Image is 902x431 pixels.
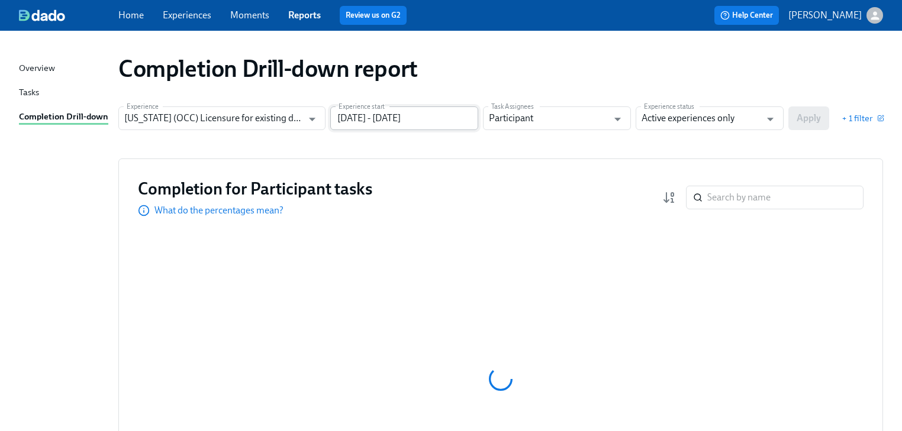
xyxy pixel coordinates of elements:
[19,110,108,125] div: Completion Drill-down
[19,86,39,101] div: Tasks
[842,112,883,124] button: + 1 filter
[118,54,418,83] h1: Completion Drill-down report
[714,6,779,25] button: Help Center
[720,9,773,21] span: Help Center
[608,110,627,128] button: Open
[707,186,864,209] input: Search by name
[118,9,144,21] a: Home
[288,9,321,21] a: Reports
[19,110,109,125] a: Completion Drill-down
[163,9,211,21] a: Experiences
[138,178,372,199] h3: Completion for Participant tasks
[19,9,65,21] img: dado
[761,110,779,128] button: Open
[346,9,401,21] a: Review us on G2
[662,190,676,205] svg: Completion rate (low to high)
[154,204,284,217] p: What do the percentages mean?
[19,86,109,101] a: Tasks
[340,6,407,25] button: Review us on G2
[19,9,118,21] a: dado
[303,110,321,128] button: Open
[788,7,883,24] button: [PERSON_NAME]
[19,61,55,76] div: Overview
[230,9,269,21] a: Moments
[788,9,862,22] p: [PERSON_NAME]
[19,61,109,76] a: Overview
